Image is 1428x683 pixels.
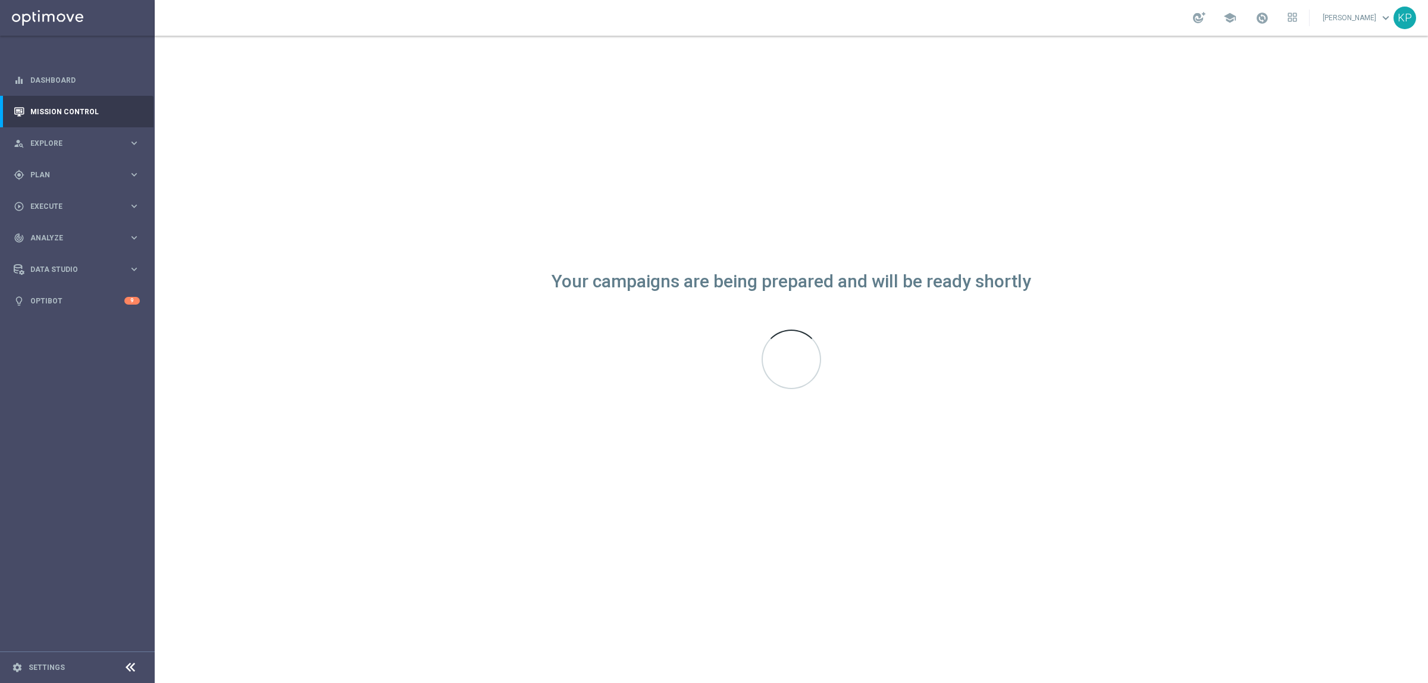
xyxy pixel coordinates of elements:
[14,75,24,86] i: equalizer
[129,232,140,243] i: keyboard_arrow_right
[14,233,24,243] i: track_changes
[30,64,140,96] a: Dashboard
[14,170,129,180] div: Plan
[13,170,140,180] button: gps_fixed Plan keyboard_arrow_right
[14,64,140,96] div: Dashboard
[1223,11,1236,24] span: school
[14,264,129,275] div: Data Studio
[30,203,129,210] span: Execute
[14,285,140,317] div: Optibot
[13,202,140,211] button: play_circle_outline Execute keyboard_arrow_right
[13,233,140,243] button: track_changes Analyze keyboard_arrow_right
[30,285,124,317] a: Optibot
[14,96,140,127] div: Mission Control
[129,264,140,275] i: keyboard_arrow_right
[14,201,24,212] i: play_circle_outline
[30,266,129,273] span: Data Studio
[12,662,23,673] i: settings
[14,138,24,149] i: person_search
[14,201,129,212] div: Execute
[13,296,140,306] button: lightbulb Optibot 9
[1379,11,1392,24] span: keyboard_arrow_down
[14,138,129,149] div: Explore
[13,139,140,148] button: person_search Explore keyboard_arrow_right
[30,140,129,147] span: Explore
[1393,7,1416,29] div: KP
[14,233,129,243] div: Analyze
[124,297,140,305] div: 9
[13,265,140,274] button: Data Studio keyboard_arrow_right
[13,107,140,117] button: Mission Control
[129,137,140,149] i: keyboard_arrow_right
[129,200,140,212] i: keyboard_arrow_right
[14,170,24,180] i: gps_fixed
[14,296,24,306] i: lightbulb
[552,277,1031,287] div: Your campaigns are being prepared and will be ready shortly
[30,234,129,242] span: Analyze
[30,96,140,127] a: Mission Control
[29,664,65,671] a: Settings
[1321,9,1393,27] a: [PERSON_NAME]keyboard_arrow_down
[129,169,140,180] i: keyboard_arrow_right
[13,76,140,85] button: equalizer Dashboard
[30,171,129,178] span: Plan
